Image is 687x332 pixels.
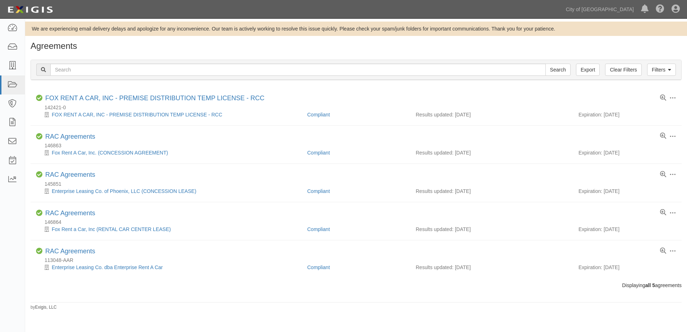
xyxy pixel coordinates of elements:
[36,226,302,233] div: Fox Rent a Car, Inc (RENTAL CAR CENTER LEASE)
[660,95,666,101] a: View results summary
[36,248,42,254] i: Compliant
[578,264,676,271] div: Expiration: [DATE]
[416,226,568,233] div: Results updated: [DATE]
[52,264,163,270] a: Enterprise Leasing Co. dba Enterprise Rent A Car
[660,133,666,139] a: View results summary
[45,209,95,217] a: RAC Agreements
[36,149,302,156] div: Fox Rent A Car, Inc. (CONCESSION AGREEMENT)
[578,226,676,233] div: Expiration: [DATE]
[656,5,664,14] i: Help Center - Complianz
[307,188,330,194] a: Compliant
[25,25,687,32] div: We are experiencing email delivery delays and apologize for any inconvenience. Our team is active...
[307,112,330,117] a: Compliant
[578,111,676,118] div: Expiration: [DATE]
[52,188,196,194] a: Enterprise Leasing Co. of Phoenix, LLC (CONCESSION LEASE)
[45,248,95,255] div: RAC Agreements
[576,64,600,76] a: Export
[45,171,95,179] div: RAC Agreements
[45,248,95,255] a: RAC Agreements
[5,3,55,16] img: logo-5460c22ac91f19d4615b14bd174203de0afe785f0fc80cf4dbbc73dc1793850b.png
[35,305,57,310] a: Exigis, LLC
[45,133,95,140] a: RAC Agreements
[36,104,682,111] div: 142421-0
[645,282,655,288] b: all 5
[660,248,666,254] a: View results summary
[307,264,330,270] a: Compliant
[36,111,302,118] div: FOX RENT A CAR, INC - PREMISE DISTRIBUTION TEMP LICENSE - RCC
[36,171,42,178] i: Compliant
[36,188,302,195] div: Enterprise Leasing Co. of Phoenix, LLC (CONCESSION LEASE)
[36,180,682,188] div: 145851
[578,188,676,195] div: Expiration: [DATE]
[45,133,95,141] div: RAC Agreements
[45,94,264,102] a: FOX RENT A CAR, INC - PREMISE DISTRIBUTION TEMP LICENSE - RCC
[578,149,676,156] div: Expiration: [DATE]
[660,209,666,216] a: View results summary
[36,133,42,140] i: Compliant
[36,210,42,216] i: Compliant
[36,257,682,264] div: 113048-AAR
[307,226,330,232] a: Compliant
[36,95,42,101] i: Compliant
[660,171,666,178] a: View results summary
[647,64,676,76] a: Filters
[31,41,682,51] h1: Agreements
[52,112,222,117] a: FOX RENT A CAR, INC - PREMISE DISTRIBUTION TEMP LICENSE - RCC
[36,218,682,226] div: 146864
[562,2,637,17] a: City of [GEOGRAPHIC_DATA]
[45,171,95,178] a: RAC Agreements
[416,188,568,195] div: Results updated: [DATE]
[416,111,568,118] div: Results updated: [DATE]
[416,264,568,271] div: Results updated: [DATE]
[52,226,171,232] a: Fox Rent a Car, Inc (RENTAL CAR CENTER LEASE)
[307,150,330,156] a: Compliant
[36,264,302,271] div: Enterprise Leasing Co. dba Enterprise Rent A Car
[50,64,546,76] input: Search
[25,282,687,289] div: Displaying agreements
[545,64,571,76] input: Search
[31,304,57,310] small: by
[605,64,641,76] a: Clear Filters
[52,150,168,156] a: Fox Rent A Car, Inc. (CONCESSION AGREEMENT)
[416,149,568,156] div: Results updated: [DATE]
[36,142,682,149] div: 146863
